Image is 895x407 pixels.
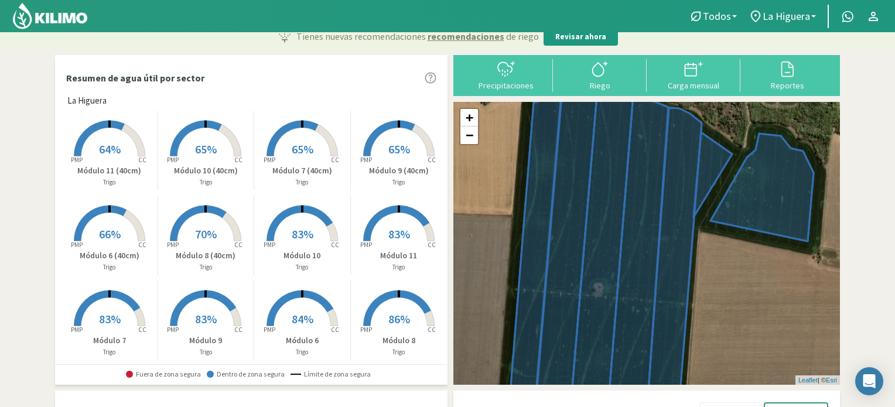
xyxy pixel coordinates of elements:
tspan: CC [331,156,339,164]
span: 70% [195,227,217,241]
button: Carga mensual [647,59,740,90]
tspan: CC [428,326,436,334]
span: 65% [292,142,313,156]
tspan: PMP [167,241,179,249]
p: Trigo [158,347,254,357]
p: Módulo 9 [158,334,254,347]
p: Trigo [351,177,448,187]
p: Trigo [62,347,158,357]
tspan: CC [428,241,436,249]
tspan: CC [428,156,436,164]
tspan: CC [331,326,339,334]
a: Zoom out [460,126,478,144]
tspan: PMP [360,241,372,249]
span: 64% [99,142,121,156]
div: Precipitaciones [463,81,549,90]
p: Trigo [254,347,350,357]
span: 65% [388,142,410,156]
div: Reportes [744,81,831,90]
tspan: PMP [71,156,83,164]
tspan: PMP [167,326,179,334]
p: Tienes nuevas recomendaciones [296,29,539,43]
a: Zoom in [460,109,478,126]
span: 83% [195,312,217,326]
tspan: PMP [264,156,275,164]
tspan: PMP [167,156,179,164]
button: Revisar ahora [544,28,618,46]
span: 65% [195,142,217,156]
tspan: CC [138,156,146,164]
tspan: PMP [71,326,83,334]
p: Módulo 7 (40cm) [254,165,350,177]
span: Fuera de zona segura [126,370,201,378]
tspan: CC [235,156,243,164]
p: Revisar ahora [555,31,606,43]
div: | © [795,375,840,385]
div: Open Intercom Messenger [855,367,883,395]
tspan: PMP [360,156,372,164]
a: Leaflet [798,377,818,384]
div: Carga mensual [650,81,737,90]
tspan: CC [235,326,243,334]
p: Módulo 10 (40cm) [158,165,254,177]
tspan: PMP [264,326,275,334]
tspan: CC [138,241,146,249]
p: Módulo 9 (40cm) [351,165,448,177]
span: La Higuera [67,94,107,108]
img: Kilimo [12,2,88,30]
span: La Higuera [763,10,810,22]
span: 86% [388,312,410,326]
span: 84% [292,312,313,326]
button: Precipitaciones [459,59,553,90]
p: Trigo [351,347,448,357]
button: Riego [553,59,647,90]
button: Reportes [740,59,834,90]
span: 83% [292,227,313,241]
tspan: CC [138,326,146,334]
p: Módulo 6 (40cm) [62,249,158,262]
span: Dentro de zona segura [207,370,285,378]
p: Módulo 11 [351,249,448,262]
span: Todos [703,10,731,22]
div: Riego [556,81,643,90]
p: Trigo [62,262,158,272]
p: Trigo [158,262,254,272]
p: Trigo [62,177,158,187]
p: Módulo 7 [62,334,158,347]
a: Esri [826,377,837,384]
p: Trigo [158,177,254,187]
tspan: CC [331,241,339,249]
p: Módulo 11 (40cm) [62,165,158,177]
p: Resumen de agua útil por sector [66,71,204,85]
p: Trigo [254,262,350,272]
span: 66% [99,227,121,241]
span: recomendaciones [428,29,504,43]
tspan: PMP [360,326,372,334]
tspan: CC [235,241,243,249]
p: Trigo [351,262,448,272]
tspan: PMP [71,241,83,249]
p: Módulo 6 [254,334,350,347]
p: Módulo 8 (40cm) [158,249,254,262]
span: de riego [506,29,539,43]
p: Módulo 8 [351,334,448,347]
span: 83% [388,227,410,241]
p: Módulo 10 [254,249,350,262]
span: Límite de zona segura [291,370,371,378]
tspan: PMP [264,241,275,249]
span: 83% [99,312,121,326]
p: Trigo [254,177,350,187]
